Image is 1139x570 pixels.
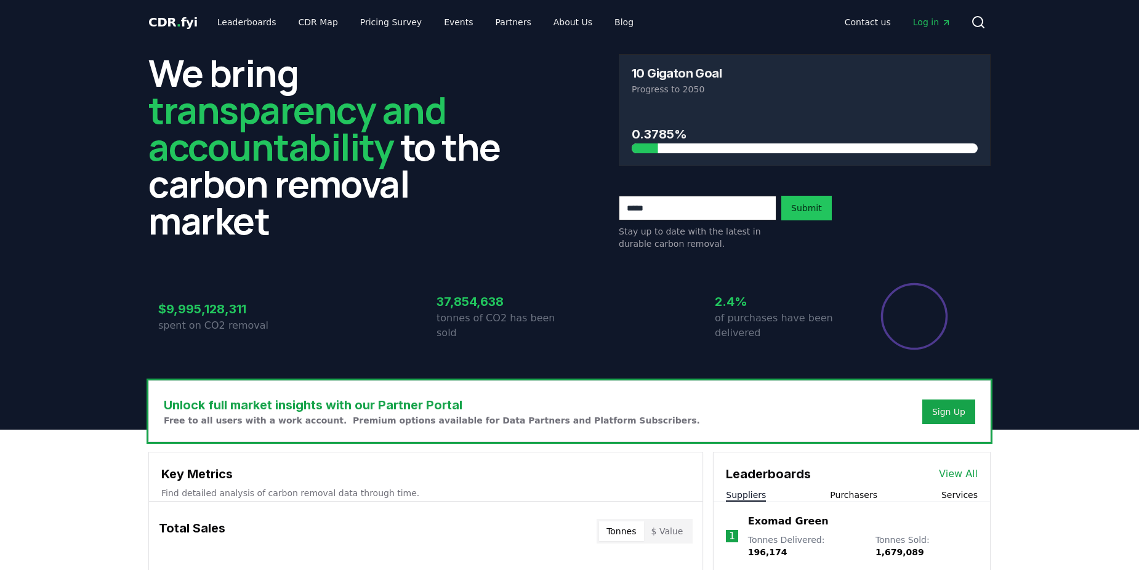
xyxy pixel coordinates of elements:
[599,521,643,541] button: Tonnes
[748,534,863,558] p: Tonnes Delivered :
[148,84,446,172] span: transparency and accountability
[715,311,848,340] p: of purchases have been delivered
[726,465,811,483] h3: Leaderboards
[350,11,432,33] a: Pricing Survey
[880,282,949,351] div: Percentage of sales delivered
[434,11,483,33] a: Events
[748,514,829,529] a: Exomad Green
[835,11,961,33] nav: Main
[715,292,848,311] h3: 2.4%
[207,11,286,33] a: Leaderboards
[632,125,978,143] h3: 0.3785%
[932,406,965,418] a: Sign Up
[781,196,832,220] button: Submit
[903,11,961,33] a: Log in
[161,465,690,483] h3: Key Metrics
[922,399,975,424] button: Sign Up
[875,547,924,557] span: 1,679,089
[913,16,951,28] span: Log in
[486,11,541,33] a: Partners
[148,15,198,30] span: CDR fyi
[437,292,569,311] h3: 37,854,638
[939,467,978,481] a: View All
[619,225,776,250] p: Stay up to date with the latest in durable carbon removal.
[830,489,877,501] button: Purchasers
[289,11,348,33] a: CDR Map
[161,487,690,499] p: Find detailed analysis of carbon removal data through time.
[748,547,787,557] span: 196,174
[605,11,643,33] a: Blog
[159,519,225,544] h3: Total Sales
[164,414,700,427] p: Free to all users with a work account. Premium options available for Data Partners and Platform S...
[148,14,198,31] a: CDR.fyi
[164,396,700,414] h3: Unlock full market insights with our Partner Portal
[437,311,569,340] p: tonnes of CO2 has been sold
[644,521,691,541] button: $ Value
[729,529,735,544] p: 1
[148,54,520,239] h2: We bring to the carbon removal market
[158,300,291,318] h3: $9,995,128,311
[177,15,181,30] span: .
[632,83,978,95] p: Progress to 2050
[158,318,291,333] p: spent on CO2 removal
[835,11,901,33] a: Contact us
[544,11,602,33] a: About Us
[726,489,766,501] button: Suppliers
[207,11,643,33] nav: Main
[941,489,978,501] button: Services
[875,534,978,558] p: Tonnes Sold :
[632,67,722,79] h3: 10 Gigaton Goal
